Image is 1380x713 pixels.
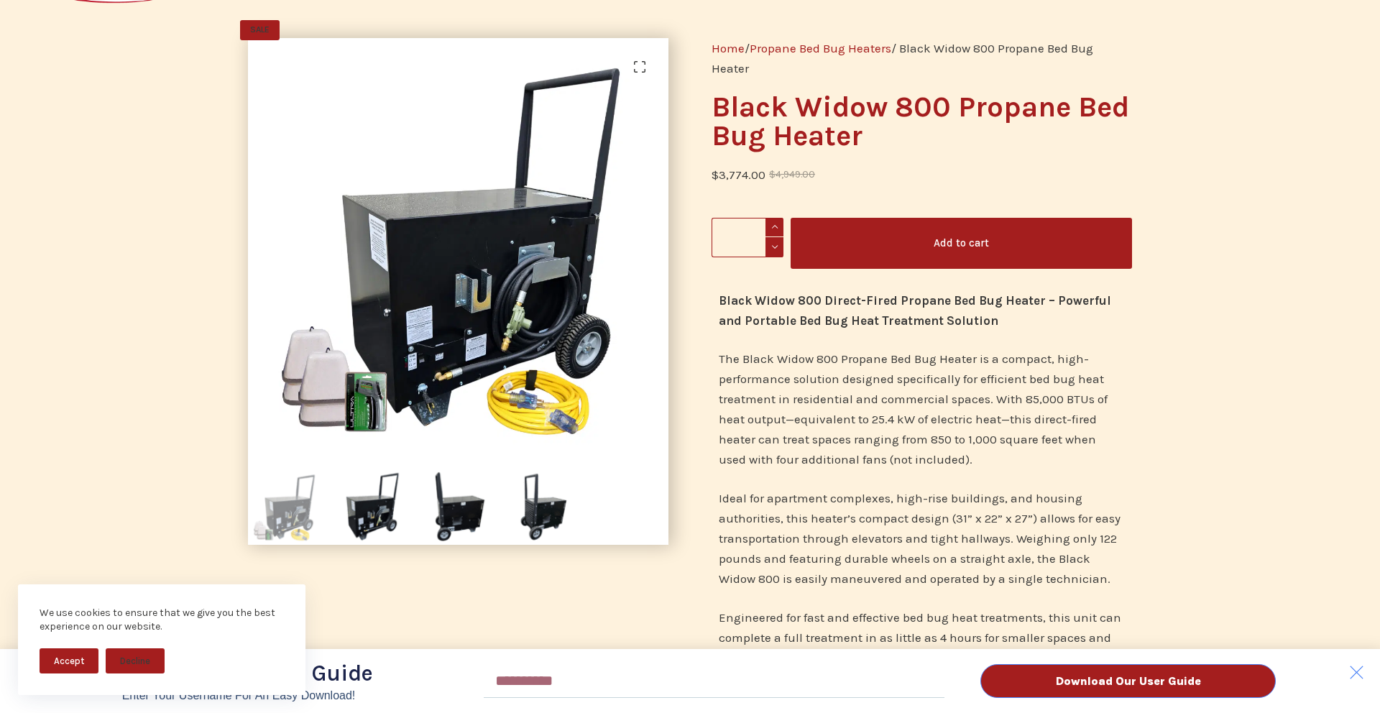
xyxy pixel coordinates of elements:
button: Download Our User Guide [980,664,1276,698]
div: We use cookies to ensure that we give you the best experience on our website. [40,606,284,634]
button: Open LiveChat chat widget [11,6,55,49]
button: Accept [40,648,98,673]
span: Download Our User Guide [1056,676,1201,687]
button: Decline [106,648,165,673]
